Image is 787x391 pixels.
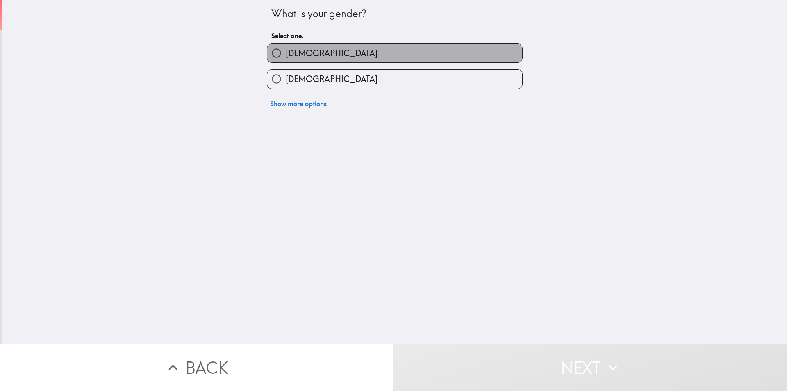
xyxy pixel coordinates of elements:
div: What is your gender? [271,7,518,21]
span: [DEMOGRAPHIC_DATA] [286,48,378,59]
button: [DEMOGRAPHIC_DATA] [267,44,522,62]
span: [DEMOGRAPHIC_DATA] [286,73,378,85]
button: Next [393,344,787,391]
button: Show more options [267,96,330,112]
h6: Select one. [271,31,518,40]
button: [DEMOGRAPHIC_DATA] [267,70,522,88]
